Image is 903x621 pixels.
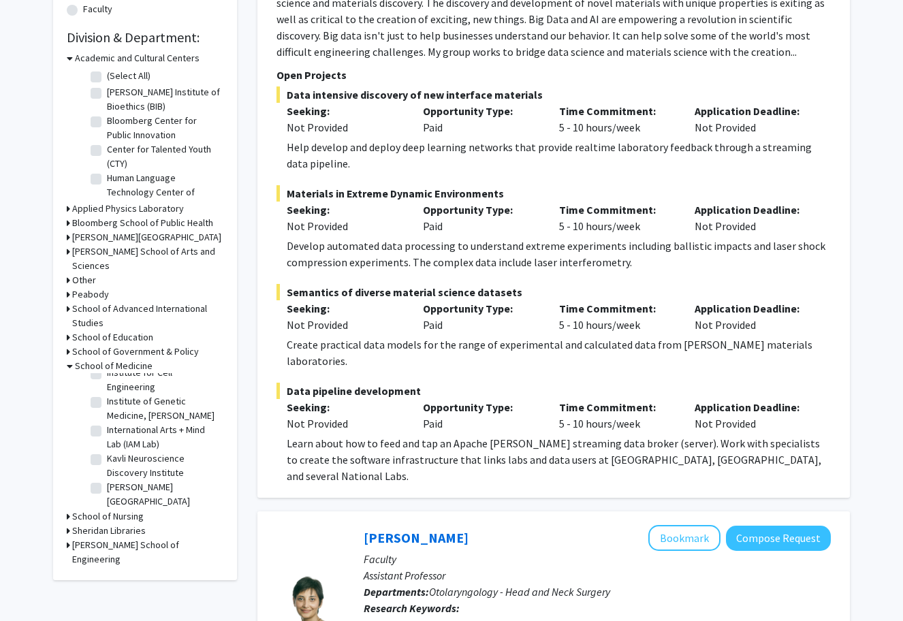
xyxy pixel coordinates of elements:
div: Learn about how to feed and tap an Apache [PERSON_NAME] streaming data broker (server). Work with... [287,435,831,484]
h3: School of Nursing [72,509,144,524]
h2: Division & Department: [67,29,223,46]
p: Time Commitment: [559,202,675,218]
label: (Select All) [107,69,150,83]
h3: Other [72,273,96,287]
p: Seeking: [287,202,402,218]
span: Semantics of diverse material science datasets [276,284,831,300]
div: Paid [413,202,549,234]
label: Faculty [83,2,112,16]
h3: [PERSON_NAME] School of Engineering [72,538,223,567]
h3: School of Advanced International Studies [72,302,223,330]
b: Research Keywords: [364,601,460,615]
span: Materials in Extreme Dynamic Environments [276,185,831,202]
div: Not Provided [684,202,821,234]
p: Opportunity Type: [423,399,539,415]
h3: Sheridan Libraries [72,524,146,538]
p: Opportunity Type: [423,202,539,218]
p: Opportunity Type: [423,300,539,317]
h3: [PERSON_NAME][GEOGRAPHIC_DATA] [72,230,221,244]
p: Application Deadline: [695,103,810,119]
div: 5 - 10 hours/week [549,399,685,432]
p: Open Projects [276,67,831,83]
label: International Arts + Mind Lab (IAM Lab) [107,423,220,451]
label: [PERSON_NAME][GEOGRAPHIC_DATA][PERSON_NAME] [107,480,220,523]
iframe: Chat [10,560,58,611]
div: Not Provided [287,415,402,432]
h3: Bloomberg School of Public Health [72,216,213,230]
label: Institute of Genetic Medicine, [PERSON_NAME] [107,394,220,423]
div: Paid [413,103,549,136]
p: Opportunity Type: [423,103,539,119]
div: Not Provided [684,103,821,136]
h3: School of Education [72,330,153,345]
h3: School of Government & Policy [72,345,199,359]
span: Data intensive discovery of new interface materials [276,86,831,103]
h3: Peabody [72,287,109,302]
a: [PERSON_NAME] [364,529,469,546]
p: Seeking: [287,399,402,415]
h3: [PERSON_NAME] School of Arts and Sciences [72,244,223,273]
label: [PERSON_NAME] Institute of Bioethics (BIB) [107,85,220,114]
h3: School of Medicine [75,359,153,373]
div: 5 - 10 hours/week [549,202,685,234]
p: Time Commitment: [559,300,675,317]
div: Not Provided [287,317,402,333]
button: Add Tara Deemyad to Bookmarks [648,525,720,551]
p: Application Deadline: [695,399,810,415]
div: Not Provided [684,300,821,333]
div: Paid [413,300,549,333]
div: Help develop and deploy deep learning networks that provide realtime laboratory feedback through ... [287,139,831,172]
label: Kavli Neuroscience Discovery Institute [107,451,220,480]
div: 5 - 10 hours/week [549,103,685,136]
span: Otolaryngology - Head and Neck Surgery [429,585,610,599]
div: Not Provided [287,218,402,234]
div: Not Provided [287,119,402,136]
div: 5 - 10 hours/week [549,300,685,333]
b: Departments: [364,585,429,599]
label: Bloomberg Center for Public Innovation [107,114,220,142]
h3: Applied Physics Laboratory [72,202,184,216]
label: Institute for Cell Engineering [107,366,220,394]
div: Paid [413,399,549,432]
p: Seeking: [287,300,402,317]
div: Not Provided [684,399,821,432]
p: Application Deadline: [695,300,810,317]
p: Time Commitment: [559,103,675,119]
button: Compose Request to Tara Deemyad [726,526,831,551]
p: Seeking: [287,103,402,119]
label: Center for Talented Youth (CTY) [107,142,220,171]
p: Time Commitment: [559,399,675,415]
div: Create practical data models for the range of experimental and calculated data from [PERSON_NAME]... [287,336,831,369]
p: Assistant Professor [364,567,831,584]
h3: Academic and Cultural Centers [75,51,200,65]
p: Application Deadline: [695,202,810,218]
label: Human Language Technology Center of Excellence (HLTCOE) [107,171,220,214]
div: Develop automated data processing to understand extreme experiments including ballistic impacts a... [287,238,831,270]
span: Data pipeline development [276,383,831,399]
p: Faculty [364,551,831,567]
